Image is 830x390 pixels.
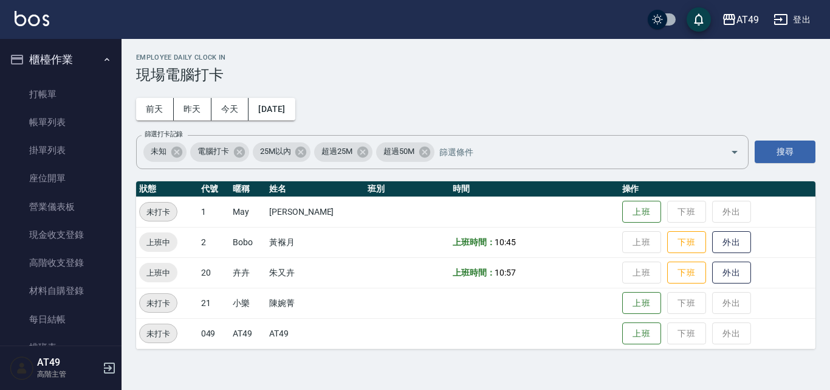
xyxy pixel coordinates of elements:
[5,249,117,277] a: 高階收支登錄
[453,268,495,277] b: 上班時間：
[230,181,266,197] th: 暱稱
[622,292,661,315] button: 上班
[712,262,751,284] button: 外出
[15,11,49,26] img: Logo
[736,12,759,27] div: AT49
[5,108,117,136] a: 帳單列表
[145,130,183,139] label: 篩選打卡記錄
[253,142,311,162] div: 25M以內
[769,9,815,31] button: 登出
[249,98,295,120] button: [DATE]
[5,136,117,164] a: 掛單列表
[266,227,365,257] td: 黃褓月
[211,98,249,120] button: 今天
[37,357,99,369] h5: AT49
[622,201,661,223] button: 上班
[450,181,619,197] th: 時間
[755,141,815,163] button: 搜尋
[717,7,764,32] button: AT49
[266,288,365,318] td: 陳婉菁
[622,322,661,345] button: 上班
[174,98,211,120] button: 昨天
[10,356,34,380] img: Person
[198,197,230,227] td: 1
[5,193,117,221] a: 營業儀表板
[136,181,198,197] th: 狀態
[5,333,117,361] a: 排班表
[5,277,117,305] a: 材料自購登錄
[314,145,360,158] span: 超過25M
[5,164,117,192] a: 座位開單
[5,221,117,249] a: 現金收支登錄
[198,227,230,257] td: 2
[190,145,236,158] span: 電腦打卡
[667,262,706,284] button: 下班
[687,7,711,32] button: save
[314,142,372,162] div: 超過25M
[5,305,117,333] a: 每日結帳
[5,44,117,75] button: 櫃檯作業
[190,142,249,162] div: 電腦打卡
[230,318,266,349] td: AT49
[143,142,187,162] div: 未知
[37,369,99,380] p: 高階主管
[136,66,815,83] h3: 現場電腦打卡
[712,231,751,254] button: 外出
[136,54,815,61] h2: Employee Daily Clock In
[266,181,365,197] th: 姓名
[140,327,177,340] span: 未打卡
[139,236,177,249] span: 上班中
[198,318,230,349] td: 049
[230,288,266,318] td: 小樂
[725,142,744,162] button: Open
[667,231,706,254] button: 下班
[365,181,449,197] th: 班別
[139,266,177,279] span: 上班中
[140,297,177,310] span: 未打卡
[198,288,230,318] td: 21
[230,197,266,227] td: May
[253,145,298,158] span: 25M以內
[230,227,266,257] td: Bobo
[436,141,709,162] input: 篩選條件
[5,80,117,108] a: 打帳單
[266,197,365,227] td: [PERSON_NAME]
[376,145,422,158] span: 超過50M
[136,98,174,120] button: 前天
[376,142,434,162] div: 超過50M
[230,257,266,288] td: 卉卉
[143,145,174,158] span: 未知
[619,181,815,197] th: 操作
[198,181,230,197] th: 代號
[495,268,516,277] span: 10:57
[266,318,365,349] td: AT49
[266,257,365,288] td: 朱又卉
[495,237,516,247] span: 10:45
[198,257,230,288] td: 20
[453,237,495,247] b: 上班時間：
[140,206,177,218] span: 未打卡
